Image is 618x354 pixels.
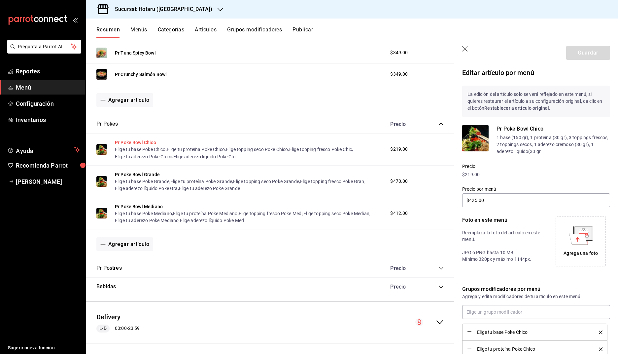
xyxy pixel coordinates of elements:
button: Elige topping seco Poke Median [303,210,369,217]
span: Elige tu base Poke Chico [477,330,589,334]
div: , , , , , [115,146,384,160]
button: Pr Poke Bowl Mediano [115,203,163,210]
p: Agrega y edita modificadores de tu artículo en este menú [462,293,610,300]
button: Categorías [158,26,185,38]
div: Precio [384,284,426,290]
h3: Sucursal: Hotaru ([GEOGRAPHIC_DATA]) [110,5,212,13]
button: collapse-category-row [438,284,444,290]
button: Agregar artículo [96,93,153,107]
button: Pr Pokes [96,120,118,128]
button: Elige topping fresco Poke Medi [239,210,303,217]
div: collapse-menu-row [86,307,454,338]
button: open_drawer_menu [73,17,78,22]
button: collapse-category-row [438,121,444,127]
p: $219.00 [462,171,610,178]
input: Elige un grupo modificador [462,305,610,319]
label: Precio por menú [462,187,610,191]
span: Ayuda [16,146,72,154]
button: Elige aderezo líquido Poke Chi [173,153,235,160]
div: Precio [384,265,426,271]
button: Elige topping seco Poke Grande [233,178,299,185]
button: Artículos [195,26,217,38]
button: Elige tu base Poke Mediano [115,210,172,217]
button: Pr Tuna Spicy Bowl [115,50,156,56]
button: delete [594,347,602,351]
button: Delivery [96,312,121,322]
img: Preview [96,144,107,155]
strong: Restablecer a artículo original [484,105,549,111]
span: $470.00 [390,178,408,185]
button: Grupos modificadores [227,26,282,38]
span: Menú [16,83,80,92]
p: Editar artículo por menú [462,68,610,78]
div: navigation tabs [96,26,618,38]
div: Agrega una foto [557,218,604,265]
span: $219.00 [390,146,408,153]
button: Bebidas [96,283,116,291]
button: Elige tu proteína Poke Chico [167,146,225,153]
button: Pregunta a Parrot AI [7,40,81,54]
button: Elige topping fresco Poke Gran [300,178,364,185]
span: $349.00 [390,49,408,56]
button: Elige tu proteína Poke Grande [170,178,232,185]
button: Menús [130,26,147,38]
div: 00:00 - 23:59 [96,325,140,333]
span: Elige tu proteína Poke Chico [477,347,589,351]
span: Pregunta a Parrot AI [18,43,71,50]
p: La edición del artículo solo se verá reflejado en este menú, si quieres restaurar el artículo a s... [462,86,610,117]
button: collapse-category-row [438,266,444,271]
button: Pr Poke Bowl Grande [115,171,160,178]
img: Product [462,125,489,151]
span: $412.00 [390,210,408,217]
button: Elige tu proteína Poke Mediano [173,210,238,217]
p: Reemplaza la foto del artículo en este menú. JPG o PNG hasta 10 MB. Mínimo 320px y máximo 1144px. [462,229,544,262]
button: Pr Poke Bowl Chico [115,139,156,146]
div: Agrega una foto [564,250,598,257]
span: L-D [97,325,109,332]
button: Elige tu base Poke Chico [115,146,166,153]
button: Elige tu base Poke Grande [115,178,169,185]
img: Preview [96,48,107,58]
p: 1 base (150 gr), 1 proteína (30 gr), 3 toppings frescos, 2 toppings secos, 1 aderezo cremoso (30 ... [497,134,610,155]
span: Reportes [16,67,80,76]
div: , , , , , [115,210,384,224]
button: Resumen [96,26,120,38]
div: , , , , , [115,178,384,192]
button: Elige tu aderezo Poke Mediano [115,217,179,224]
span: Configuración [16,99,80,108]
span: [PERSON_NAME] [16,177,80,186]
button: Elige aderezo líquido Poke Med [180,217,244,224]
button: Publicar [292,26,313,38]
a: Pregunta a Parrot AI [5,48,81,55]
button: Elige tu aderezo Poke Grande [179,185,240,192]
img: Preview [96,176,107,187]
p: Grupos modificadores por menú [462,285,610,293]
button: Agregar artículo [96,237,153,251]
div: Precio [384,121,426,127]
button: Elige tu aderezo Poke Chico [115,153,172,160]
span: $349.00 [390,71,408,78]
span: Sugerir nueva función [8,344,80,351]
p: Foto en este menú [462,216,544,224]
button: Pr Postres [96,264,122,272]
p: Precio [462,163,610,170]
img: Preview [96,208,107,218]
button: Elige topping seco Poke Chico [226,146,288,153]
button: Pr Crunchy Salmón Bowl [115,71,167,78]
img: Preview [96,69,107,80]
input: $0.00 [462,193,610,207]
button: Elige aderezo líquido Poke Gra [115,185,178,192]
button: Elige topping fresco Poke Chic [289,146,352,153]
span: Inventarios [16,115,80,124]
p: Pr Poke Bowl Chico [497,125,610,133]
button: delete [594,331,602,334]
span: Recomienda Parrot [16,161,80,170]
